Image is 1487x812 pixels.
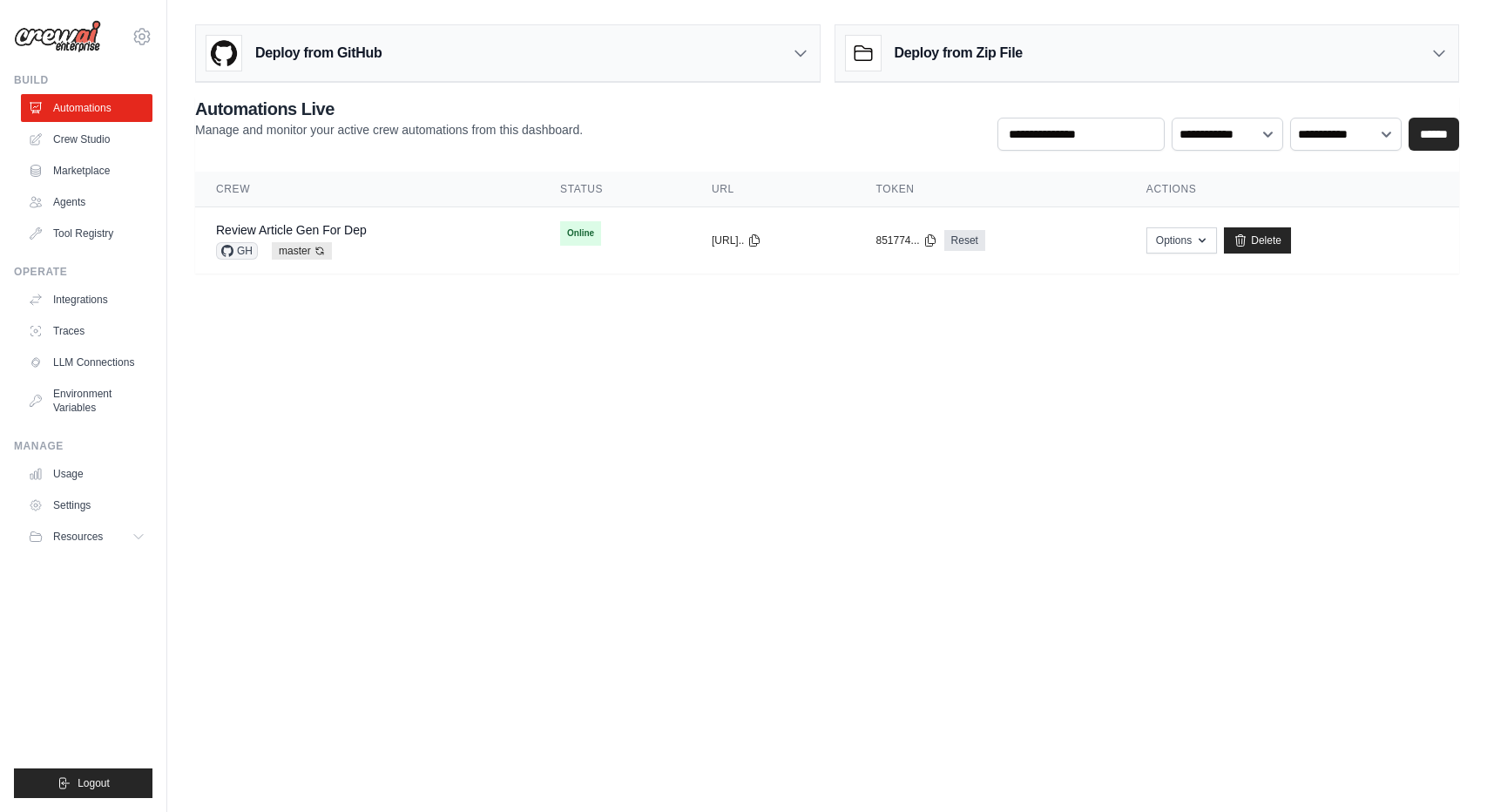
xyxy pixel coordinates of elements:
div: Operate [14,265,152,279]
a: Settings [21,491,152,519]
span: master [272,242,332,260]
a: Automations [21,94,152,122]
a: Usage [21,460,152,488]
th: URL [691,172,855,207]
a: Traces [21,317,152,345]
button: 851774... [876,233,937,247]
a: Agents [21,188,152,216]
h3: Deploy from GitHub [255,43,382,64]
a: Crew Studio [21,125,152,153]
a: Reset [944,230,985,251]
span: Logout [78,776,110,790]
button: Options [1146,227,1217,254]
a: Marketplace [21,157,152,185]
img: GitHub Logo [206,36,241,71]
img: Logo [14,20,101,53]
div: Build [14,73,152,87]
th: Status [539,172,691,207]
span: Resources [53,530,103,544]
th: Crew [195,172,539,207]
h2: Automations Live [195,97,583,121]
span: GH [216,242,258,260]
a: Environment Variables [21,380,152,422]
button: Logout [14,768,152,798]
a: Tool Registry [21,220,152,247]
h3: Deploy from Zip File [895,43,1023,64]
a: Review Article Gen For Dep [216,223,367,237]
th: Token [855,172,1125,207]
a: Delete [1224,227,1291,254]
p: Manage and monitor your active crew automations from this dashboard. [195,121,583,139]
a: LLM Connections [21,348,152,376]
span: Online [560,221,601,246]
div: Manage [14,439,152,453]
button: Resources [21,523,152,551]
th: Actions [1125,172,1459,207]
a: Integrations [21,286,152,314]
